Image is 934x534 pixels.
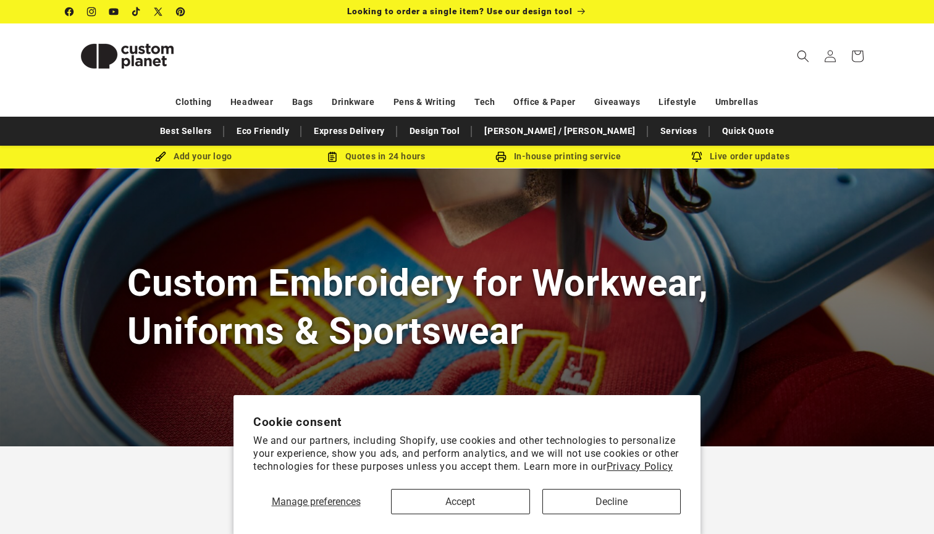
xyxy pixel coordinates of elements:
[65,28,189,84] img: Custom Planet
[230,120,295,142] a: Eco Friendly
[474,91,495,113] a: Tech
[789,43,817,70] summary: Search
[513,91,575,113] a: Office & Paper
[691,151,702,162] img: Order updates
[594,91,640,113] a: Giveaways
[658,91,696,113] a: Lifestyle
[253,415,681,429] h2: Cookie consent
[61,23,194,88] a: Custom Planet
[154,120,218,142] a: Best Sellers
[872,475,934,534] iframe: Chat Widget
[542,489,681,514] button: Decline
[403,120,466,142] a: Design Tool
[607,461,673,472] a: Privacy Policy
[715,91,759,113] a: Umbrellas
[332,91,374,113] a: Drinkware
[327,151,338,162] img: Order Updates Icon
[285,149,467,164] div: Quotes in 24 hours
[393,91,456,113] a: Pens & Writing
[292,91,313,113] a: Bags
[391,489,530,514] button: Accept
[103,149,285,164] div: Add your logo
[467,149,649,164] div: In-house printing service
[253,489,379,514] button: Manage preferences
[155,151,166,162] img: Brush Icon
[230,91,274,113] a: Headwear
[716,120,781,142] a: Quick Quote
[253,435,681,473] p: We and our partners, including Shopify, use cookies and other technologies to personalize your ex...
[308,120,391,142] a: Express Delivery
[127,259,807,354] h1: Custom Embroidery for Workwear, Uniforms & Sportswear
[649,149,831,164] div: Live order updates
[654,120,704,142] a: Services
[495,151,507,162] img: In-house printing
[478,120,641,142] a: [PERSON_NAME] / [PERSON_NAME]
[347,6,573,16] span: Looking to order a single item? Use our design tool
[272,496,361,507] span: Manage preferences
[175,91,212,113] a: Clothing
